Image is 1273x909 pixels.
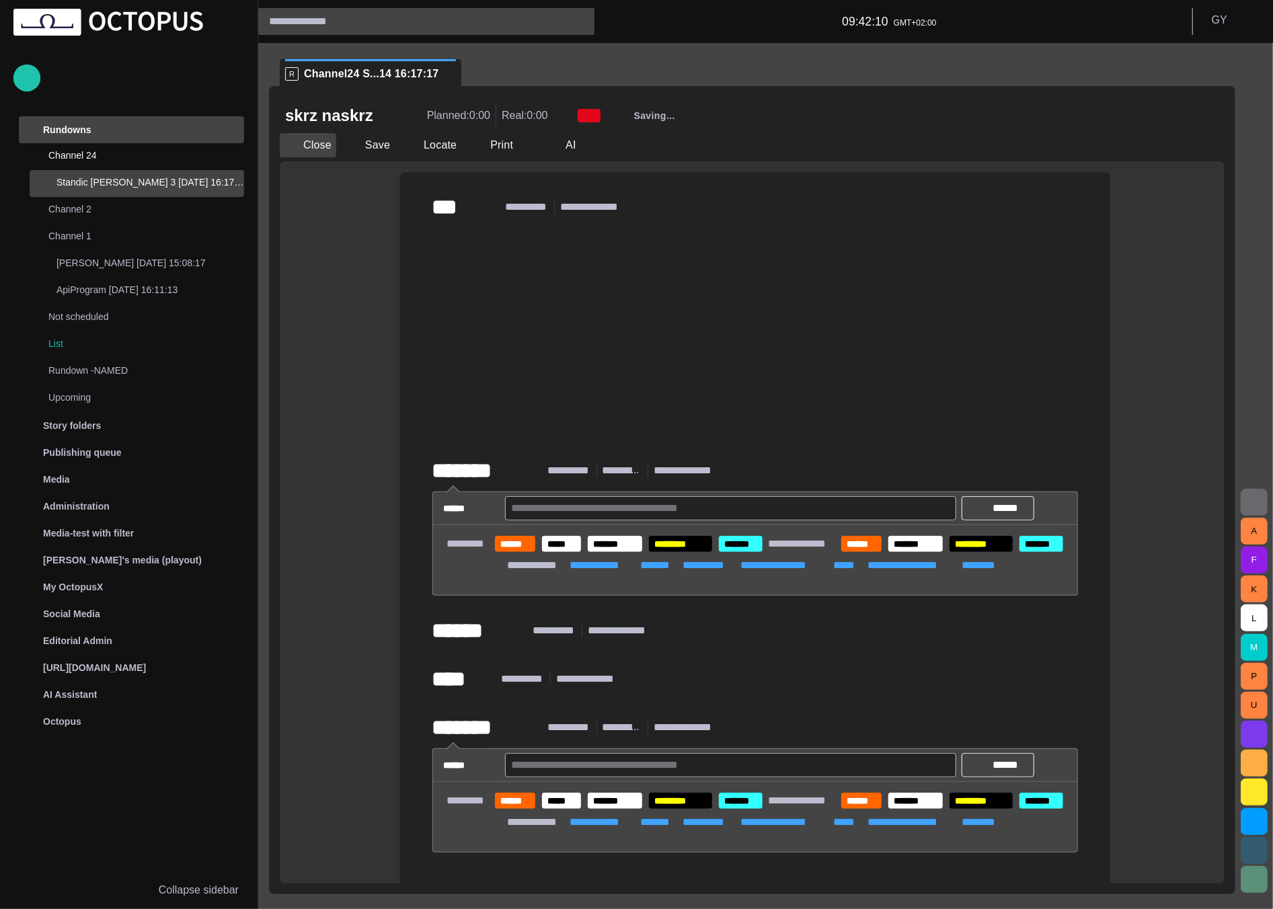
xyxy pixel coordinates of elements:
button: U [1241,692,1268,719]
p: Real: 0:00 [502,108,548,124]
div: [PERSON_NAME] [DATE] 15:08:17 [30,251,244,278]
div: [PERSON_NAME]'s media (playout) [13,547,244,574]
p: [URL][DOMAIN_NAME] [43,661,146,674]
div: RChannel24 S...14 16:17:17 [280,59,461,86]
p: Octopus [43,715,81,728]
span: Channel24 S...14 16:17:17 [304,67,438,81]
p: R [285,67,299,81]
button: Collapse sidebar [13,877,244,904]
p: Administration [43,500,110,513]
p: Publishing queue [43,446,122,459]
p: Standic [PERSON_NAME] 3 [DATE] 16:17:17 [56,175,244,189]
div: AI Assistant [13,681,244,708]
p: GMT+02:00 [894,17,937,29]
div: Standic [PERSON_NAME] 3 [DATE] 16:17:17 [30,170,244,197]
h2: skrz naskrz [285,105,373,126]
p: [PERSON_NAME] [DATE] 15:08:17 [56,256,244,270]
div: Media-test with filter [13,520,244,547]
p: ApiProgram [DATE] 16:11:13 [56,283,244,297]
p: Channel 1 [48,229,217,243]
p: Story folders [43,419,101,432]
p: Not scheduled [48,310,217,323]
button: AI [542,133,581,157]
p: Editorial Admin [43,634,112,647]
img: Octopus News Room [13,9,203,36]
p: My OctopusX [43,580,103,594]
p: G Y [1212,12,1227,28]
button: Close [280,133,336,157]
p: Channel 24 [48,149,217,162]
button: GY [1201,8,1265,32]
div: Media [13,466,244,493]
p: Media [43,473,70,486]
span: Saving... [634,109,675,122]
div: Publishing queue [13,439,244,466]
button: A [1241,518,1268,545]
div: Octopus [13,708,244,735]
div: ApiProgram [DATE] 16:11:13 [30,278,244,305]
p: Collapse sidebar [159,882,239,898]
div: [URL][DOMAIN_NAME] [13,654,244,681]
p: Upcoming [48,391,217,404]
div: List [22,331,244,358]
p: Rundowns [43,123,91,136]
ul: main menu [13,116,244,735]
p: Media-test with filter [43,526,134,540]
p: Social Media [43,607,100,621]
button: F [1241,547,1268,574]
p: AI Assistant [43,688,97,701]
p: Channel 2 [48,202,217,216]
button: Locate [400,133,461,157]
p: [PERSON_NAME]'s media (playout) [43,553,202,567]
p: Planned: 0:00 [427,108,490,124]
p: 09:42:10 [842,13,888,30]
button: P [1241,663,1268,690]
button: Save [342,133,395,157]
p: Rundown -NAMED [48,364,217,377]
button: L [1241,604,1268,631]
button: M [1241,634,1268,661]
button: Print [467,133,537,157]
p: List [48,337,244,350]
button: K [1241,576,1268,602]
